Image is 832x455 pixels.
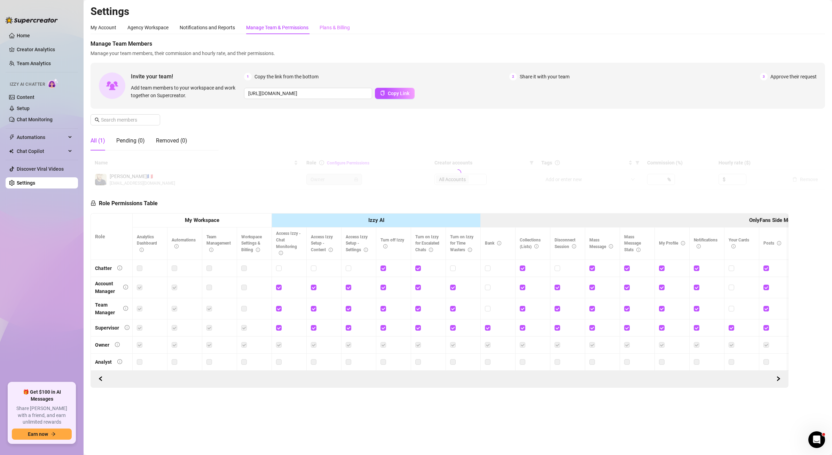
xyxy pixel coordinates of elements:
div: Account Manager [95,280,118,295]
button: Copy Link [375,88,415,99]
span: info-circle [125,325,129,330]
span: Add team members to your workspace and work together on Supercreator. [131,84,241,99]
a: Chat Monitoring [17,117,53,122]
a: Settings [17,180,35,186]
span: Mass Message [589,238,613,249]
div: Owner [95,341,109,349]
div: Pending (0) [116,137,145,145]
span: info-circle [534,244,539,248]
div: Chatter [95,264,112,272]
div: Team Manager [95,301,118,316]
a: Team Analytics [17,61,51,66]
a: Home [17,33,30,38]
button: Scroll Backward [773,373,784,385]
span: Chat Copilot [17,146,66,157]
span: info-circle [115,342,120,347]
th: Role [91,214,133,260]
strong: My Workspace [185,217,219,223]
span: Izzy AI Chatter [10,81,45,88]
div: My Account [91,24,116,31]
span: info-circle [609,244,613,248]
span: 🎁 Get $100 in AI Messages [12,389,72,402]
span: info-circle [123,306,128,311]
span: Bank [485,241,501,246]
span: Team Management [206,234,231,253]
span: Access Izzy - Chat Monitoring [276,231,301,256]
span: arrow-right [51,432,56,437]
strong: Izzy AI [368,217,384,223]
span: Posts [763,241,781,246]
iframe: Intercom live chat [808,431,825,448]
span: Share [PERSON_NAME] with a friend, and earn unlimited rewards [12,405,72,426]
span: search [95,117,100,122]
span: 2 [509,73,517,80]
span: info-circle [429,248,433,252]
span: Manage Team Members [91,40,825,48]
span: Mass Message Stats [624,234,641,253]
div: Plans & Billing [320,24,350,31]
span: info-circle [681,241,685,245]
span: info-circle [329,248,333,252]
span: info-circle [209,248,213,252]
span: info-circle [140,248,144,252]
span: Turn on Izzy for Time Wasters [450,234,473,253]
span: Earn now [28,431,48,437]
span: info-circle [117,359,122,364]
span: left [98,376,103,381]
span: info-circle [123,285,128,290]
span: Copy Link [388,91,409,96]
span: 3 [760,73,768,80]
span: info-circle [364,248,368,252]
span: info-circle [697,244,701,248]
span: Automations [172,238,196,249]
span: info-circle [777,241,781,245]
span: Notifications [694,238,717,249]
span: Automations [17,132,66,143]
div: Notifications and Reports [180,24,235,31]
a: Setup [17,106,30,111]
span: info-circle [256,248,260,252]
span: info-circle [279,251,283,255]
h5: Role Permissions Table [91,199,158,208]
span: loading [453,168,463,178]
span: Share it with your team [520,73,570,80]
span: Manage your team members, their commission and hourly rate, and their permissions. [91,49,825,57]
span: info-circle [117,265,122,270]
span: Workspace Settings & Billing [241,234,262,253]
img: logo-BBDzfeDw.svg [6,17,58,24]
div: Analyst [95,358,112,366]
span: Approve their request [770,73,817,80]
span: Collections (Lists) [520,238,541,249]
span: info-circle [174,244,179,248]
span: copy [380,91,385,95]
img: AI Chatter [48,78,58,88]
span: Your Cards [729,238,749,249]
span: info-circle [383,244,387,248]
span: Turn off Izzy [380,238,404,249]
span: info-circle [497,241,501,245]
button: Scroll Forward [95,373,106,385]
span: thunderbolt [9,134,15,140]
h2: Settings [91,5,825,18]
span: info-circle [468,248,472,252]
span: My Profile [659,241,685,246]
div: Agency Workspace [127,24,168,31]
span: info-circle [731,244,736,248]
span: Access Izzy Setup - Settings [346,234,368,253]
span: 1 [244,73,252,80]
a: Discover Viral Videos [17,166,64,172]
span: Analytics Dashboard [137,234,157,253]
a: Creator Analytics [17,44,72,55]
span: Turn on Izzy for Escalated Chats [415,234,439,253]
img: Chat Copilot [9,149,14,154]
div: Manage Team & Permissions [246,24,308,31]
span: info-circle [636,248,641,252]
div: Supervisor [95,324,119,332]
strong: OnlyFans Side Menu [749,217,796,223]
div: All (1) [91,137,105,145]
span: lock [91,200,96,206]
div: Removed (0) [156,137,187,145]
button: Earn nowarrow-right [12,429,72,440]
span: right [776,376,781,381]
input: Search members [101,116,150,124]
